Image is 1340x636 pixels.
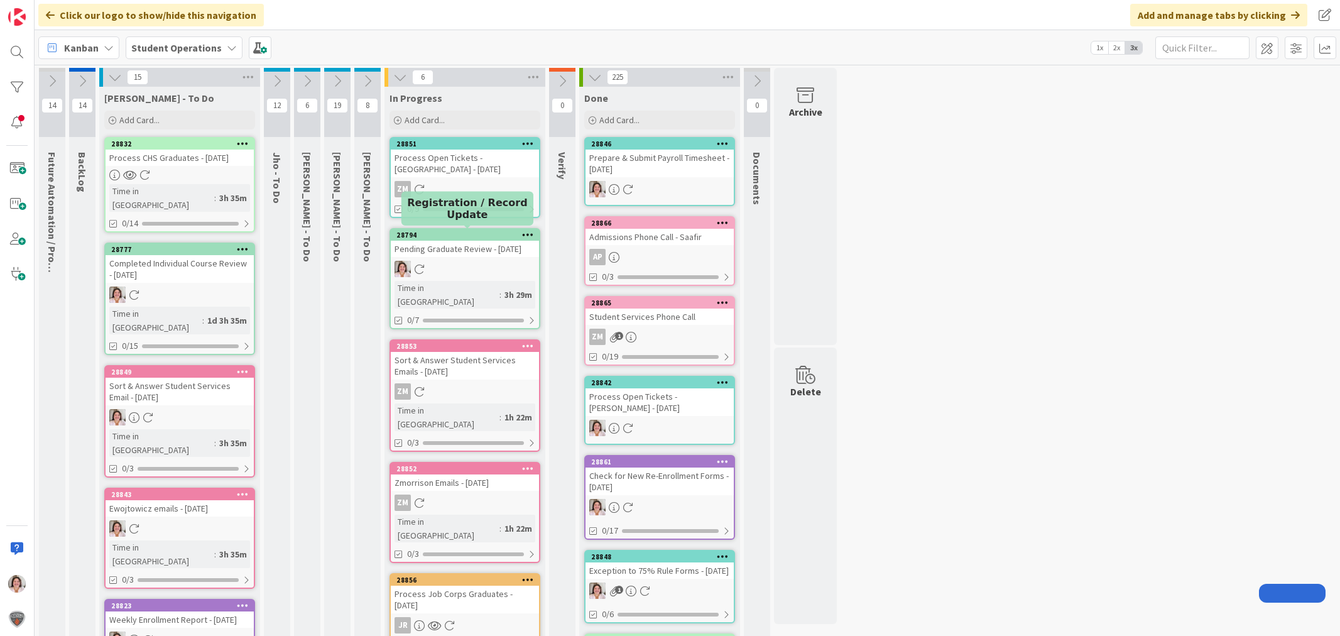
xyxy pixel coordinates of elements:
div: 28851 [391,138,539,150]
div: Time in [GEOGRAPHIC_DATA] [109,540,214,568]
span: 0/3 [122,573,134,586]
span: 0 [552,98,573,113]
div: 28848 [586,551,734,562]
div: 28846Prepare & Submit Payroll Timesheet - [DATE] [586,138,734,177]
span: : [499,410,501,424]
div: Add and manage tabs by clicking [1130,4,1307,26]
div: Sort & Answer Student Services Emails - [DATE] [391,352,539,380]
span: 14 [41,98,63,113]
span: Done [584,92,608,104]
div: 28865 [586,297,734,309]
div: Admissions Phone Call - Saafir [586,229,734,245]
div: EW [586,181,734,197]
div: Time in [GEOGRAPHIC_DATA] [395,515,499,542]
div: Exception to 75% Rule Forms - [DATE] [586,562,734,579]
span: 1x [1091,41,1108,54]
div: JR [395,617,411,633]
div: 28777 [111,245,254,254]
div: 1h 22m [501,410,535,424]
div: 28861 [586,456,734,468]
span: 0/15 [122,339,138,353]
div: Weekly Enrollment Report - [DATE] [106,611,254,628]
span: : [202,314,204,327]
div: 28865 [591,299,734,307]
span: 2x [1108,41,1125,54]
div: 28794 [396,231,539,239]
div: 28832 [111,140,254,148]
span: 0/3 [602,270,614,283]
div: 3h 35m [216,547,250,561]
img: EW [589,499,606,515]
div: 28794 [391,229,539,241]
div: 28861Check for New Re-Enrollment Forms - [DATE] [586,456,734,495]
img: EW [395,261,411,277]
div: 1d 3h 35m [204,314,250,327]
span: Zaida - To Do [301,152,313,262]
div: 28842 [586,377,734,388]
span: : [214,191,216,205]
div: Process Open Tickets - [PERSON_NAME] - [DATE] [586,388,734,416]
img: EW [109,409,126,425]
span: Add Card... [119,114,160,126]
div: Time in [GEOGRAPHIC_DATA] [395,281,499,309]
img: EW [109,520,126,537]
div: Completed Individual Course Review - [DATE] [106,255,254,283]
span: In Progress [389,92,442,104]
span: : [499,522,501,535]
div: Time in [GEOGRAPHIC_DATA] [109,307,202,334]
img: EW [8,575,26,593]
div: 28794Pending Graduate Review - [DATE] [391,229,539,257]
div: EW [586,499,734,515]
span: Add Card... [405,114,445,126]
img: EW [589,420,606,436]
img: EW [589,583,606,599]
div: EW [106,287,254,303]
div: 28866Admissions Phone Call - Saafir [586,217,734,245]
div: 28842Process Open Tickets - [PERSON_NAME] - [DATE] [586,377,734,416]
div: 28866 [591,219,734,228]
div: Delete [790,384,821,399]
span: 0/17 [602,524,618,537]
div: 3h 29m [501,288,535,302]
div: Time in [GEOGRAPHIC_DATA] [109,429,214,457]
div: 28832 [106,138,254,150]
div: AP [586,249,734,265]
div: EW [106,520,254,537]
div: 28823 [106,600,254,611]
div: Process CHS Graduates - [DATE] [106,150,254,166]
div: Process Open Tickets - [GEOGRAPHIC_DATA] - [DATE] [391,150,539,177]
img: EW [589,181,606,197]
div: 28777Completed Individual Course Review - [DATE] [106,244,254,283]
div: Time in [GEOGRAPHIC_DATA] [395,403,499,431]
div: ZM [395,181,411,197]
div: 28851Process Open Tickets - [GEOGRAPHIC_DATA] - [DATE] [391,138,539,177]
span: 19 [327,98,348,113]
div: 28856 [391,574,539,586]
div: Archive [789,104,822,119]
h5: Registration / Record Update [406,196,528,220]
span: Kanban [64,40,99,55]
span: Future Automation / Process Building [46,152,58,323]
div: 28846 [591,140,734,148]
span: 15 [127,70,148,85]
span: 3x [1125,41,1142,54]
img: avatar [8,610,26,628]
div: 28856Process Job Corps Graduates - [DATE] [391,574,539,613]
div: 28842 [591,378,734,387]
div: Pending Graduate Review - [DATE] [391,241,539,257]
img: EW [109,287,126,303]
div: 28865Student Services Phone Call [586,297,734,325]
span: 12 [266,98,288,113]
div: 28823Weekly Enrollment Report - [DATE] [106,600,254,628]
div: ZM [395,495,411,511]
div: Check for New Re-Enrollment Forms - [DATE] [586,468,734,495]
div: 28852 [391,463,539,474]
div: 28849Sort & Answer Student Services Email - [DATE] [106,366,254,405]
div: 28848 [591,552,734,561]
div: 1h 22m [501,522,535,535]
span: 8 [357,98,378,113]
div: 28848Exception to 75% Rule Forms - [DATE] [586,551,734,579]
div: 28852 [396,464,539,473]
div: Student Services Phone Call [586,309,734,325]
div: Prepare & Submit Payroll Timesheet - [DATE] [586,150,734,177]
